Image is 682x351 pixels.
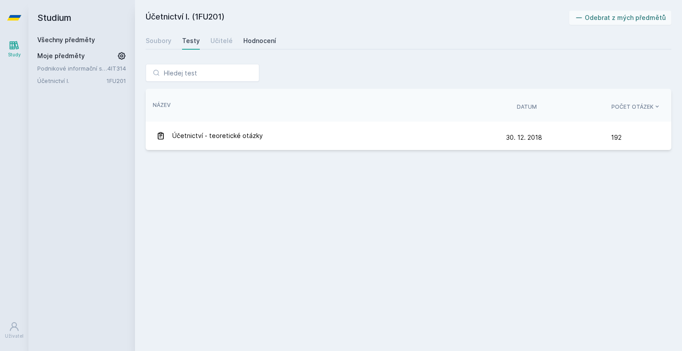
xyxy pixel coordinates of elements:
a: Všechny předměty [37,36,95,43]
div: Testy [182,36,200,45]
div: Učitelé [210,36,233,45]
h2: Účetnictví I. (1FU201) [146,11,569,25]
button: Název [153,101,170,109]
button: Počet otázek [611,103,661,111]
a: Study [2,35,27,63]
button: Datum [517,103,537,111]
span: Počet otázek [611,103,654,111]
a: Hodnocení [243,32,276,50]
a: Účetnictví I. [37,76,107,85]
span: 192 [611,129,622,146]
span: 30. 12. 2018 [506,134,542,141]
button: Odebrat z mých předmětů [569,11,672,25]
input: Hledej test [146,64,259,82]
a: 4IT314 [107,65,126,72]
a: Učitelé [210,32,233,50]
div: Uživatel [5,333,24,339]
a: Účetnictví - teoretické otázky 30. 12. 2018 192 [146,122,671,150]
span: Moje předměty [37,51,85,60]
a: Soubory [146,32,171,50]
a: Uživatel [2,317,27,344]
a: 1FU201 [107,77,126,84]
div: Hodnocení [243,36,276,45]
div: Study [8,51,21,58]
a: Testy [182,32,200,50]
a: Podnikové informační systémy [37,64,107,73]
span: Účetnictví - teoretické otázky [172,127,263,145]
div: Soubory [146,36,171,45]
